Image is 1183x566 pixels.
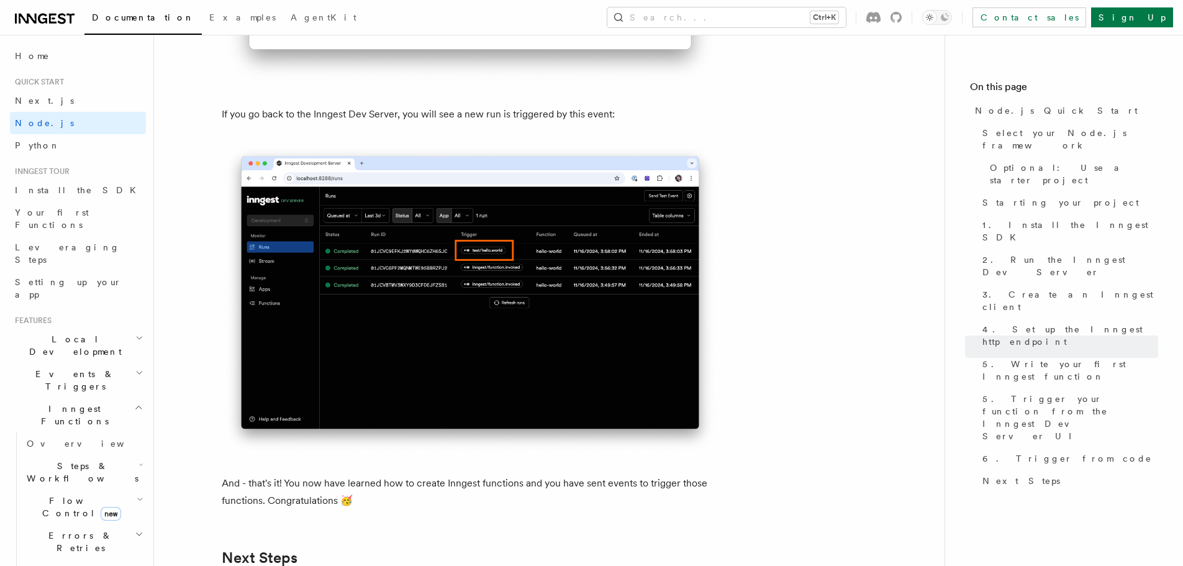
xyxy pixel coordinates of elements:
span: 1. Install the Inngest SDK [982,219,1158,244]
span: Setting up your app [15,277,122,299]
span: Python [15,140,60,150]
a: Examples [202,4,283,34]
a: 1. Install the Inngest SDK [977,214,1158,249]
a: AgentKit [283,4,364,34]
span: Starting your project [982,196,1139,209]
span: Local Development [10,333,135,358]
span: Steps & Workflows [22,460,138,485]
a: Contact sales [972,7,1086,27]
span: 4. Set up the Inngest http endpoint [982,323,1158,348]
a: Setting up your app [10,271,146,306]
span: Flow Control [22,495,137,519]
a: Next.js [10,89,146,112]
span: 5. Trigger your function from the Inngest Dev Server UI [982,393,1158,442]
span: Leveraging Steps [15,242,120,265]
a: Install the SDK [10,179,146,201]
span: Your first Functions [15,208,89,230]
a: 5. Write your first Inngest function [977,353,1158,388]
span: Examples [209,12,276,22]
a: Starting your project [977,191,1158,214]
span: new [101,507,121,521]
a: Overview [22,432,146,455]
button: Search...Ctrl+K [607,7,846,27]
a: Leveraging Steps [10,236,146,271]
span: AgentKit [291,12,356,22]
button: Local Development [10,328,146,363]
span: Node.js Quick Start [975,104,1138,117]
p: If you go back to the Inngest Dev Server, you will see a new run is triggered by this event: [222,106,718,123]
a: Documentation [84,4,202,35]
span: Errors & Retries [22,529,135,554]
span: Node.js [15,118,74,128]
img: Inngest Dev Server web interface's runs tab with a third run triggered by the 'test/hello.world' ... [222,143,718,455]
a: 6. Trigger from code [977,447,1158,470]
button: Steps & Workflows [22,455,146,490]
span: Inngest tour [10,167,70,176]
span: Inngest Functions [10,403,134,427]
span: Next.js [15,96,74,106]
span: Next Steps [982,475,1060,487]
a: Python [10,134,146,157]
span: Overview [27,439,155,449]
button: Errors & Retries [22,524,146,559]
span: Events & Triggers [10,368,135,393]
span: Select your Node.js framework [982,127,1158,152]
button: Inngest Functions [10,398,146,432]
kbd: Ctrl+K [810,11,838,24]
button: Toggle dark mode [922,10,952,25]
a: 5. Trigger your function from the Inngest Dev Server UI [977,388,1158,447]
a: Node.js Quick Start [970,99,1158,122]
h4: On this page [970,80,1158,99]
a: Select your Node.js framework [977,122,1158,157]
a: Optional: Use a starter project [985,157,1158,191]
span: Features [10,316,52,326]
a: Home [10,45,146,67]
a: 2. Run the Inngest Dev Server [977,249,1158,283]
span: 2. Run the Inngest Dev Server [982,253,1158,278]
span: Home [15,50,50,62]
a: 4. Set up the Inngest http endpoint [977,318,1158,353]
a: Node.js [10,112,146,134]
span: Quick start [10,77,64,87]
span: 5. Write your first Inngest function [982,358,1158,383]
span: Optional: Use a starter project [990,162,1158,186]
button: Flow Controlnew [22,490,146,524]
span: 3. Create an Inngest client [982,288,1158,313]
span: Install the SDK [15,185,143,195]
span: 6. Trigger from code [982,452,1152,465]
a: 3. Create an Inngest client [977,283,1158,318]
p: And - that's it! You now have learned how to create Inngest functions and you have sent events to... [222,475,718,509]
a: Sign Up [1091,7,1173,27]
span: Documentation [92,12,194,22]
a: Your first Functions [10,201,146,236]
a: Next Steps [977,470,1158,492]
button: Events & Triggers [10,363,146,398]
